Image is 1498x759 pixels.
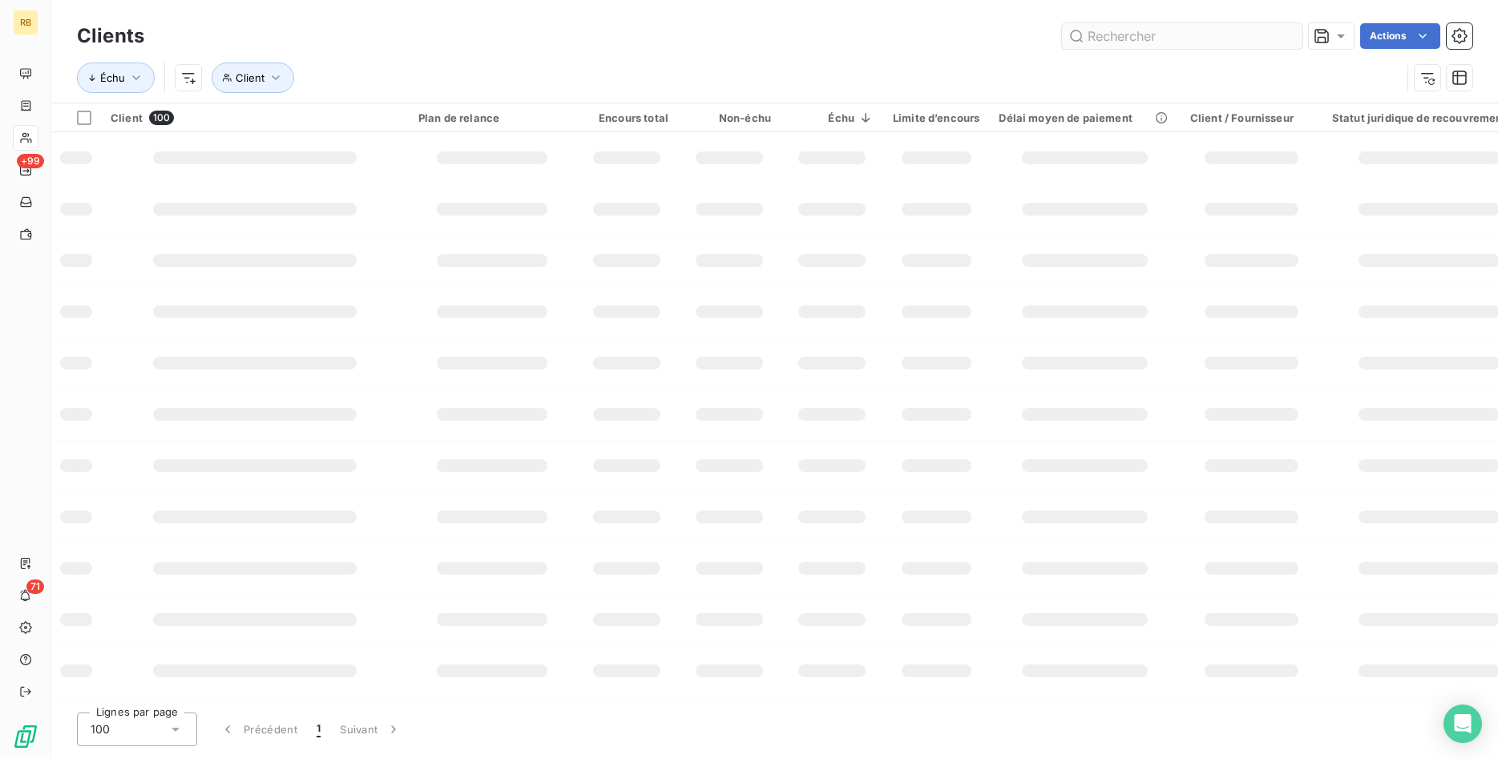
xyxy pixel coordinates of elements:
[149,111,174,125] span: 100
[212,63,294,93] button: Client
[91,721,110,737] span: 100
[418,111,566,124] div: Plan de relance
[1443,704,1482,743] div: Open Intercom Messenger
[100,71,125,84] span: Échu
[307,713,330,746] button: 1
[1190,111,1313,124] div: Client / Fournisseur
[17,154,44,168] span: +99
[999,111,1170,124] div: Délai moyen de paiement
[317,721,321,737] span: 1
[790,111,874,124] div: Échu
[1062,23,1302,49] input: Rechercher
[111,111,143,124] span: Client
[236,71,264,84] span: Client
[13,10,38,35] div: RB
[688,111,771,124] div: Non-échu
[893,111,979,124] div: Limite d’encours
[1360,23,1440,49] button: Actions
[585,111,668,124] div: Encours total
[13,724,38,749] img: Logo LeanPay
[330,713,411,746] button: Suivant
[210,713,307,746] button: Précédent
[26,579,44,594] span: 71
[77,63,155,93] button: Échu
[77,22,144,50] h3: Clients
